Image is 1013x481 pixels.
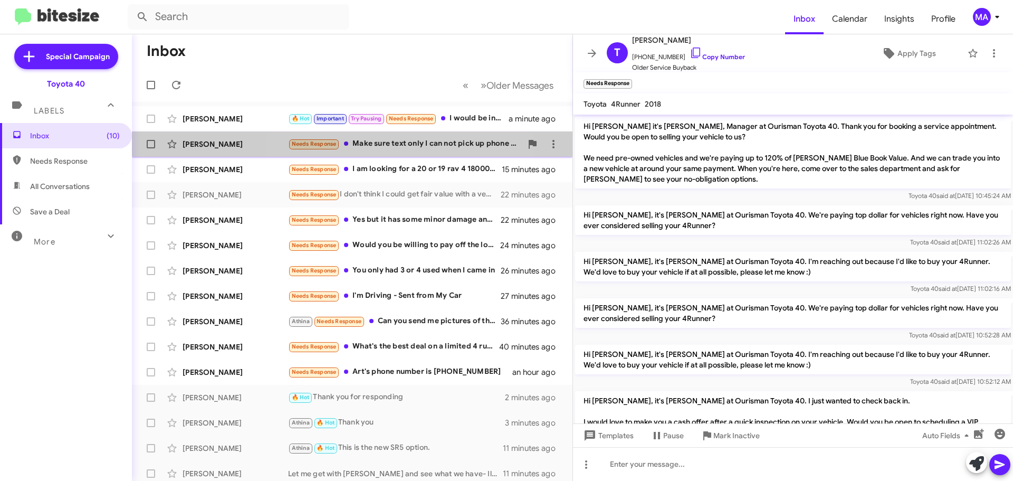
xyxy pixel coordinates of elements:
span: Needs Response [292,242,337,249]
span: Needs Response [292,343,337,350]
span: Athina [292,445,310,451]
span: Needs Response [292,369,337,375]
span: Mark Inactive [713,426,760,445]
span: Needs Response [292,267,337,274]
div: 3 minutes ago [505,418,564,428]
nav: Page navigation example [457,74,560,96]
span: 2018 [645,99,661,109]
span: Pause [663,426,684,445]
span: Toyota 40 [DATE] 10:45:24 AM [909,192,1011,200]
p: Hi [PERSON_NAME], it's [PERSON_NAME] at Ourisman Toyota 40. I just wanted to check back in. I wou... [575,391,1011,442]
div: Toyota 40 [47,79,85,89]
button: MA [964,8,1001,26]
span: T [614,44,620,61]
p: Hi [PERSON_NAME] it's [PERSON_NAME], Manager at Ourisman Toyota 40. Thank you for booking a servi... [575,117,1011,188]
span: Toyota 40 [DATE] 11:02:16 AM [911,285,1011,293]
span: said at [939,285,957,293]
button: Previous [456,74,475,96]
div: an hour ago [512,367,564,378]
div: [PERSON_NAME] [183,291,288,301]
span: Needs Response [30,156,120,166]
div: This is the new SR5 option. [288,442,503,454]
div: a minute ago [509,114,564,124]
span: Toyota 40 [DATE] 10:52:12 AM [910,378,1011,385]
span: » [481,79,486,92]
button: Apply Tags [854,44,962,63]
div: [PERSON_NAME] [183,468,288,479]
span: Needs Response [292,293,337,299]
span: Templates [581,426,634,445]
div: [PERSON_NAME] [183,342,288,352]
span: (10) [107,130,120,141]
div: I am looking for a 20 or 19 rav 4 18000 to 20000 [288,163,502,175]
span: Older Service Buyback [632,62,745,73]
span: Special Campaign [46,51,110,62]
p: Hi [PERSON_NAME], it's [PERSON_NAME] at Ourisman Toyota 40. I'm reaching out because I'd like to ... [575,345,1011,374]
button: Pause [642,426,692,445]
span: Inbox [30,130,120,141]
span: said at [936,192,955,200]
div: Can you send me pictures of the vehicle [288,315,501,327]
span: Important [317,115,344,122]
div: 11 minutes ago [503,468,564,479]
p: Hi [PERSON_NAME], it's [PERSON_NAME] at Ourisman Toyota 40. We're paying top dollar for vehicles ... [575,298,1011,328]
span: 🔥 Hot [317,419,335,426]
a: Calendar [824,4,876,34]
div: [PERSON_NAME] [183,164,288,175]
span: Save a Deal [30,206,70,217]
a: Copy Number [690,53,745,61]
small: Needs Response [584,79,632,89]
div: You only had 3 or 4 used when I came in [288,265,501,277]
div: Thank you [288,417,505,429]
span: Needs Response [292,140,337,147]
h1: Inbox [147,43,186,60]
a: Profile [923,4,964,34]
a: Inbox [785,4,824,34]
span: said at [937,331,955,339]
span: Needs Response [292,191,337,198]
div: Let me get with [PERSON_NAME] and see what we have- Ill have him reach out to you with options! [288,468,503,479]
a: Special Campaign [14,44,118,69]
div: [PERSON_NAME] [183,418,288,428]
span: Try Pausing [351,115,381,122]
span: Needs Response [317,318,361,325]
div: 22 minutes ago [501,190,564,200]
div: [PERSON_NAME] [183,240,288,251]
div: Art's phone number is [PHONE_NUMBER] [288,366,512,378]
span: 🔥 Hot [317,445,335,451]
div: [PERSON_NAME] [183,190,288,200]
button: Next [474,74,560,96]
span: Auto Fields [922,426,973,445]
div: 24 minutes ago [501,240,564,251]
span: Toyota 40 [DATE] 10:52:28 AM [909,331,1011,339]
div: I'm Driving - Sent from My Car [288,290,501,302]
span: 4Runner [611,99,641,109]
div: Would you be willing to pay off the loan? [288,239,501,251]
div: [PERSON_NAME] [183,316,288,327]
div: 2 minutes ago [505,392,564,403]
div: [PERSON_NAME] [183,114,288,124]
div: [PERSON_NAME] [183,266,288,276]
div: 11 minutes ago [503,443,564,454]
span: Toyota [584,99,607,109]
div: [PERSON_NAME] [183,443,288,454]
div: Yes but it has some minor damage and not sure it is worth it [288,214,501,226]
a: Insights [876,4,923,34]
div: [PERSON_NAME] [183,139,288,149]
div: Thank you for responding [288,391,505,403]
span: Athina [292,318,310,325]
div: [PERSON_NAME] [183,392,288,403]
div: What's the best deal on a limited 4 runner 3rd row lease [288,341,501,353]
div: 36 minutes ago [501,316,564,327]
span: 🔥 Hot [292,115,310,122]
div: [PERSON_NAME] [183,215,288,225]
span: Needs Response [292,216,337,223]
div: MA [973,8,991,26]
span: More [34,237,55,247]
div: 15 minutes ago [502,164,564,175]
div: I would be interested in learning more about the lease options [288,112,509,125]
span: Toyota 40 [DATE] 11:02:26 AM [910,238,1011,246]
span: Needs Response [292,166,337,173]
